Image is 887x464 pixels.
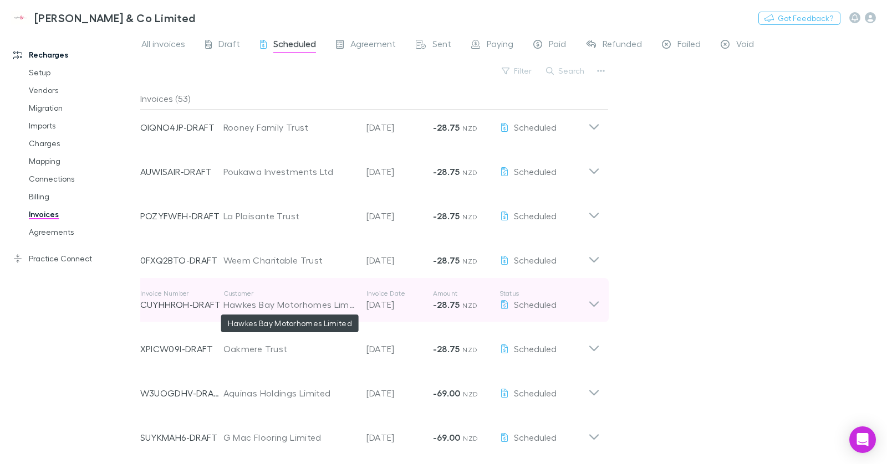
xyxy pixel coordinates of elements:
span: NZD [463,390,478,398]
p: AUWISAIR-DRAFT [140,165,223,178]
div: Weem Charitable Trust [223,254,355,267]
strong: -69.00 [433,432,461,443]
p: CUYHHROH-DRAFT [140,298,223,311]
a: [PERSON_NAME] & Co Limited [4,4,202,31]
div: AUWISAIR-DRAFTPoukawa Investments Ltd[DATE]-28.75 NZDScheduled [131,145,609,189]
span: NZD [462,168,477,177]
p: Amount [433,289,499,298]
img: Epplett & Co Limited's Logo [11,11,30,24]
span: NZD [462,346,477,354]
p: [DATE] [366,121,433,134]
strong: -28.75 [433,299,460,310]
span: Scheduled [514,255,557,265]
div: Aquinas Holdings Limited [223,386,355,400]
p: Invoice Number [140,289,223,298]
p: [DATE] [366,254,433,267]
span: Sent [432,38,451,53]
a: Connections [18,170,138,188]
span: Agreement [350,38,396,53]
div: Oakmere Trust [223,342,355,355]
span: NZD [462,124,477,132]
div: 0FXQ2BTO-DRAFTWeem Charitable Trust[DATE]-28.75 NZDScheduled [131,234,609,278]
div: XPICW09I-DRAFTOakmere Trust[DATE]-28.75 NZDScheduled [131,322,609,367]
div: Rooney Family Trust [223,121,355,134]
span: Scheduled [514,299,557,310]
div: Poukawa Investments Ltd [223,165,355,178]
span: Scheduled [273,38,316,53]
a: Imports [18,117,138,135]
span: Scheduled [514,166,557,177]
a: Invoices [18,205,138,223]
strong: -28.75 [433,166,460,177]
span: Void [736,38,754,53]
a: Agreements [18,223,138,241]
span: Paying [487,38,513,53]
p: [DATE] [366,342,433,355]
a: Mapping [18,152,138,170]
span: Refunded [603,38,642,53]
a: Charges [18,135,138,152]
button: Filter [496,64,538,78]
button: Got Feedback? [758,12,840,25]
div: SUYKMAH6-DRAFTG Mac Flooring Limited[DATE]-69.00 NZDScheduled [131,411,609,455]
span: Paid [549,38,566,53]
span: Scheduled [514,432,557,442]
strong: -28.75 [433,210,460,221]
button: Search [541,64,591,78]
p: 0FXQ2BTO-DRAFT [140,254,223,267]
span: Scheduled [514,122,557,132]
p: [DATE] [366,298,433,311]
div: Hawkes Bay Motorhomes Limited [223,298,355,311]
p: [DATE] [366,165,433,178]
a: Recharges [2,46,138,64]
span: NZD [462,213,477,221]
a: Billing [18,188,138,205]
span: NZD [462,257,477,265]
div: Invoice NumberCUYHHROH-DRAFTCustomerInvoice Date[DATE]Amount-28.75 NZDStatusScheduled [131,278,609,322]
strong: -28.75 [433,255,460,266]
span: All invoices [141,38,185,53]
a: Setup [18,64,138,81]
p: Invoice Date [366,289,433,298]
a: Vendors [18,81,138,99]
span: NZD [462,301,477,310]
p: POZYFWEH-DRAFT [140,209,223,223]
p: [DATE] [366,209,433,223]
div: W3UOGDHV-DRAFTAquinas Holdings Limited[DATE]-69.00 NZDScheduled [131,367,609,411]
h3: [PERSON_NAME] & Co Limited [34,11,196,24]
div: OIQNO4JP-DRAFTRooney Family Trust[DATE]-28.75 NZDScheduled [131,101,609,145]
p: W3UOGDHV-DRAFT [140,386,223,400]
span: Scheduled [514,388,557,398]
p: SUYKMAH6-DRAFT [140,431,223,444]
span: Draft [218,38,240,53]
p: [DATE] [366,386,433,400]
span: Scheduled [514,210,557,221]
div: Open Intercom Messenger [849,426,876,453]
p: XPICW09I-DRAFT [140,342,223,355]
span: Failed [677,38,701,53]
div: G Mac Flooring Limited [223,431,355,444]
span: Scheduled [514,343,557,354]
p: Customer [223,289,355,298]
div: La Plaisante Trust [223,209,355,223]
strong: -28.75 [433,343,460,354]
p: [DATE] [366,431,433,444]
span: NZD [463,434,478,442]
p: OIQNO4JP-DRAFT [140,121,223,134]
div: POZYFWEH-DRAFTLa Plaisante Trust[DATE]-28.75 NZDScheduled [131,189,609,234]
strong: -28.75 [433,122,460,133]
p: Status [499,289,588,298]
strong: -69.00 [433,388,461,399]
a: Practice Connect [2,250,138,267]
a: Migration [18,99,138,117]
